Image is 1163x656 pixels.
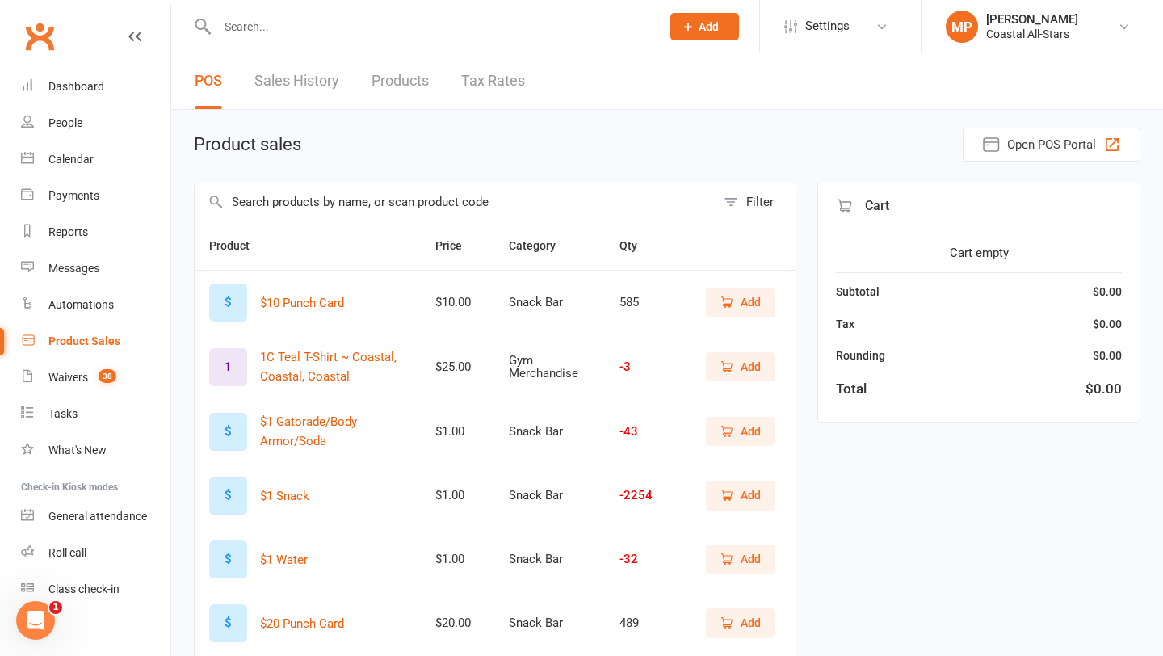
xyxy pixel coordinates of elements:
div: 1 [209,348,247,386]
span: Settings [805,8,850,44]
a: Clubworx [19,16,60,57]
div: Class check-in [48,582,120,595]
div: [PERSON_NAME] [986,12,1078,27]
span: Add [741,486,761,504]
span: Price [435,239,480,252]
div: Filter [746,192,774,212]
button: $1 Gatorade/Body Armor/Soda [260,412,406,451]
div: $20.00 [435,616,480,630]
button: Qty [619,236,655,255]
button: $1 Water [260,550,308,570]
a: Product Sales [21,323,170,360]
button: Add [670,13,739,40]
div: Total [836,378,867,400]
a: Reports [21,214,170,250]
a: Products [372,53,429,109]
div: $ [209,477,247,515]
input: Search... [212,15,649,38]
a: Waivers 38 [21,360,170,396]
div: What's New [48,444,107,456]
div: $1.00 [435,553,480,566]
span: Open POS Portal [1007,135,1096,154]
div: $ [209,604,247,642]
div: Waivers [48,371,88,384]
div: $ [209,540,247,578]
div: $ [209,413,247,451]
div: Gym Merchandise [509,354,590,381]
div: Payments [48,189,99,202]
span: Add [741,550,761,568]
div: Snack Bar [509,553,590,566]
button: Filter [716,183,796,221]
button: Add [706,608,775,637]
div: General attendance [48,510,147,523]
span: Product [209,239,267,252]
span: Add [741,358,761,376]
button: $20 Punch Card [260,614,344,633]
div: Rounding [836,347,885,364]
a: POS [195,53,222,109]
a: Class kiosk mode [21,571,170,608]
span: 38 [99,369,116,383]
a: Messages [21,250,170,287]
div: Cart [818,183,1140,229]
button: 1C Teal T-Shirt ~ Coastal, Coastal, Coastal [260,347,406,386]
div: $1.00 [435,425,480,439]
a: Roll call [21,535,170,571]
div: Product Sales [48,334,120,347]
div: $0.00 [1093,347,1122,364]
div: Dashboard [48,80,104,93]
a: Sales History [254,53,339,109]
a: Payments [21,178,170,214]
button: Add [706,545,775,574]
div: 585 [619,296,655,309]
div: $10.00 [435,296,480,309]
a: Dashboard [21,69,170,105]
div: Tax [836,314,854,332]
button: Price [435,236,480,255]
div: $1.00 [435,489,480,503]
div: MP [946,11,978,43]
div: $0.00 [1093,314,1122,332]
a: Tasks [21,396,170,432]
button: $1 Snack [260,486,309,506]
div: Calendar [48,153,94,166]
div: Tasks [48,407,78,420]
span: Add [741,614,761,632]
div: Subtotal [836,283,880,301]
a: Tax Rates [461,53,525,109]
div: 489 [619,616,655,630]
div: -43 [619,425,655,439]
span: Category [509,239,573,252]
button: Add [706,481,775,510]
div: $25.00 [435,360,480,374]
button: Open POS Portal [963,128,1140,162]
button: Add [706,417,775,446]
a: General attendance kiosk mode [21,498,170,535]
span: Add [741,293,761,311]
a: Calendar [21,141,170,178]
div: $ [209,284,247,322]
span: Add [699,20,719,33]
div: -32 [619,553,655,566]
button: Category [509,236,573,255]
button: Add [706,352,775,381]
a: Automations [21,287,170,323]
div: People [48,116,82,129]
button: Add [706,288,775,317]
div: -2254 [619,489,655,503]
div: Messages [48,262,99,275]
div: Snack Bar [509,616,590,630]
a: People [21,105,170,141]
span: Qty [619,239,655,252]
span: 1 [49,601,62,614]
h1: Product sales [194,135,301,154]
div: Cart empty [836,243,1122,263]
span: Add [741,423,761,440]
div: $0.00 [1085,378,1122,400]
div: Roll call [48,546,86,559]
div: -3 [619,360,655,374]
input: Search products by name, or scan product code [195,183,716,221]
div: Snack Bar [509,296,590,309]
a: What's New [21,432,170,469]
